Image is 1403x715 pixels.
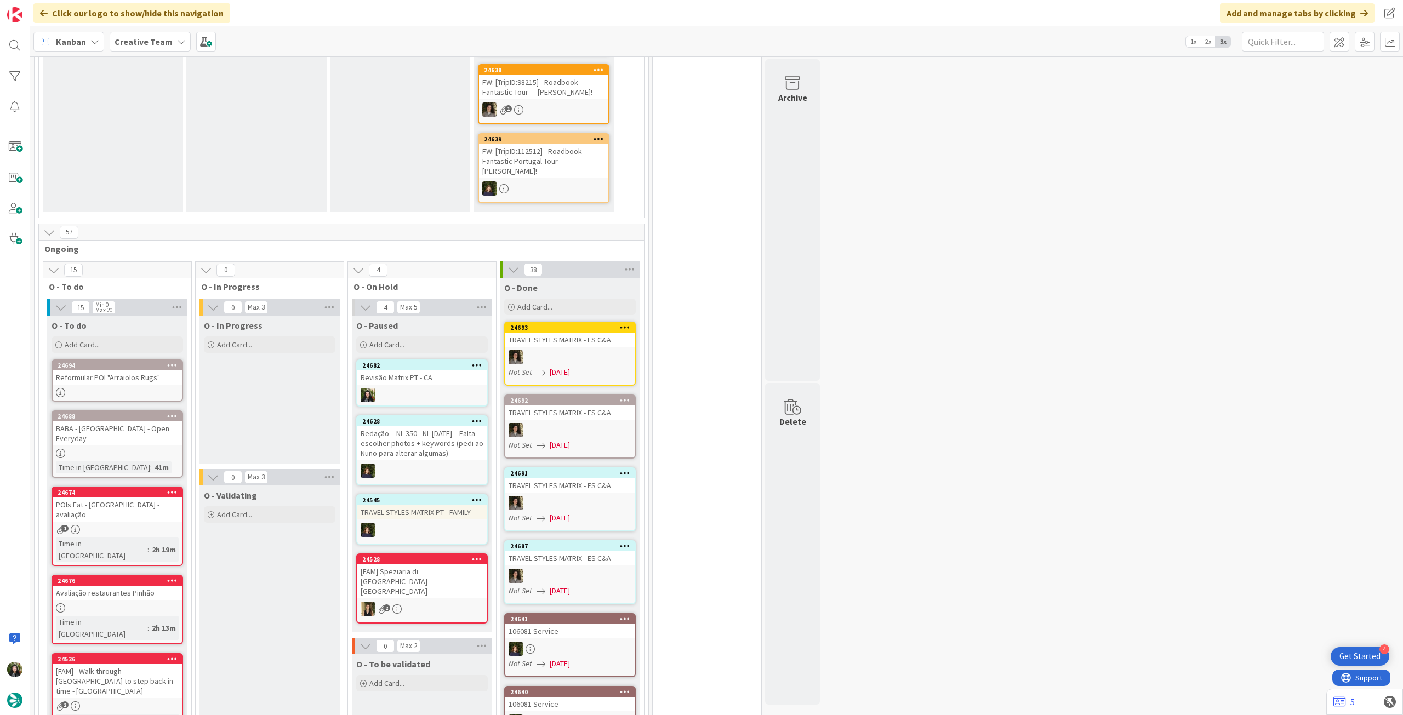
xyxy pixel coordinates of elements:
[356,659,430,670] span: O - To be validated
[150,461,152,473] span: :
[53,370,182,385] div: Reformular POI "Arraiolos Rugs"
[505,687,635,697] div: 24640
[479,65,608,75] div: 24638
[505,396,635,405] div: 24692
[505,105,512,112] span: 1
[149,544,179,556] div: 2h 19m
[95,302,109,307] div: Min 0
[204,490,257,501] span: O - Validating
[248,474,265,480] div: Max 3
[53,664,182,698] div: [FAM] - Walk through [GEOGRAPHIC_DATA] to step back in time - [GEOGRAPHIC_DATA]
[357,523,487,537] div: MC
[362,362,487,369] div: 24682
[510,470,635,477] div: 24691
[224,301,242,314] span: 0
[510,688,635,696] div: 24640
[1186,36,1201,47] span: 1x
[510,324,635,331] div: 24693
[505,496,635,510] div: MS
[65,340,100,350] span: Add Card...
[779,415,806,428] div: Delete
[505,468,635,478] div: 24691
[53,654,182,698] div: 24526[FAM] - Walk through [GEOGRAPHIC_DATA] to step back in time - [GEOGRAPHIC_DATA]
[248,305,265,310] div: Max 3
[7,662,22,677] img: BC
[216,264,235,277] span: 0
[217,340,252,350] span: Add Card...
[376,639,395,653] span: 0
[53,488,182,522] div: 24674POIs Eat - [GEOGRAPHIC_DATA] - avaliação
[505,569,635,583] div: MS
[71,301,90,314] span: 15
[217,510,252,519] span: Add Card...
[1339,651,1381,662] div: Get Started
[60,226,78,239] span: 57
[509,513,532,523] i: Not Set
[53,654,182,664] div: 24526
[376,301,395,314] span: 4
[505,396,635,420] div: 24692TRAVEL STYLES MATRIX - ES C&A
[778,91,807,104] div: Archive
[505,323,635,347] div: 24693TRAVEL STYLES MATRIX - ES C&A
[484,66,608,74] div: 24638
[33,3,230,23] div: Click our logo to show/hide this navigation
[53,576,182,600] div: 24676Avaliação restaurantes Pinhão
[356,320,398,331] span: O - Paused
[95,307,112,313] div: Max 20
[53,497,182,522] div: POIs Eat - [GEOGRAPHIC_DATA] - avaliação
[509,642,523,656] img: MC
[509,440,532,450] i: Not Set
[505,478,635,493] div: TRAVEL STYLES MATRIX - ES C&A
[479,144,608,178] div: FW: [TripID:112512] - Roadbook - Fantastic Portugal Tour — [PERSON_NAME]!
[550,439,570,451] span: [DATE]
[7,7,22,22] img: Visit kanbanzone.com
[482,181,497,196] img: MC
[509,569,523,583] img: MS
[400,643,417,649] div: Max 2
[505,551,635,565] div: TRAVEL STYLES MATRIX - ES C&A
[505,614,635,624] div: 24641
[56,35,86,48] span: Kanban
[517,302,552,312] span: Add Card...
[56,616,147,640] div: Time in [GEOGRAPHIC_DATA]
[1379,644,1389,654] div: 4
[64,264,83,277] span: 15
[44,243,630,254] span: Ongoing
[149,622,179,634] div: 2h 13m
[505,697,635,711] div: 106081 Service
[357,464,487,478] div: MC
[357,554,487,564] div: 24528
[479,75,608,99] div: FW: [TripID:98215] - Roadbook - Fantastic Tour — [PERSON_NAME]!
[357,554,487,598] div: 24528[FAM] Speziaria di [GEOGRAPHIC_DATA] - [GEOGRAPHIC_DATA]
[509,659,532,668] i: Not Set
[53,361,182,370] div: 24694
[357,388,487,402] div: BC
[53,586,182,600] div: Avaliação restaurantes Pinhão
[53,488,182,497] div: 24674
[361,388,375,402] img: BC
[509,496,523,510] img: MS
[357,361,487,370] div: 24682
[1201,36,1216,47] span: 2x
[56,461,150,473] div: Time in [GEOGRAPHIC_DATA]
[58,655,182,663] div: 24526
[505,323,635,333] div: 24693
[479,102,608,117] div: MS
[61,701,69,708] span: 2
[361,602,375,616] img: SP
[357,416,487,460] div: 24628Redação – NL 350 - NL [DATE] – Falta escolher photos + keywords (pedi ao Nuno para alterar a...
[505,687,635,711] div: 24640106081 Service
[550,367,570,378] span: [DATE]
[509,367,532,377] i: Not Set
[505,333,635,347] div: TRAVEL STYLES MATRIX - ES C&A
[362,417,487,425] div: 24628
[53,411,182,445] div: 24688BABA - [GEOGRAPHIC_DATA] - Open Everyday
[369,264,387,277] span: 4
[369,340,404,350] span: Add Card...
[58,362,182,369] div: 24694
[357,602,487,616] div: SP
[7,693,22,708] img: avatar
[357,495,487,519] div: 24545TRAVEL STYLES MATRIX PT - FAMILY
[52,320,87,331] span: O - To do
[201,281,330,292] span: O - In Progress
